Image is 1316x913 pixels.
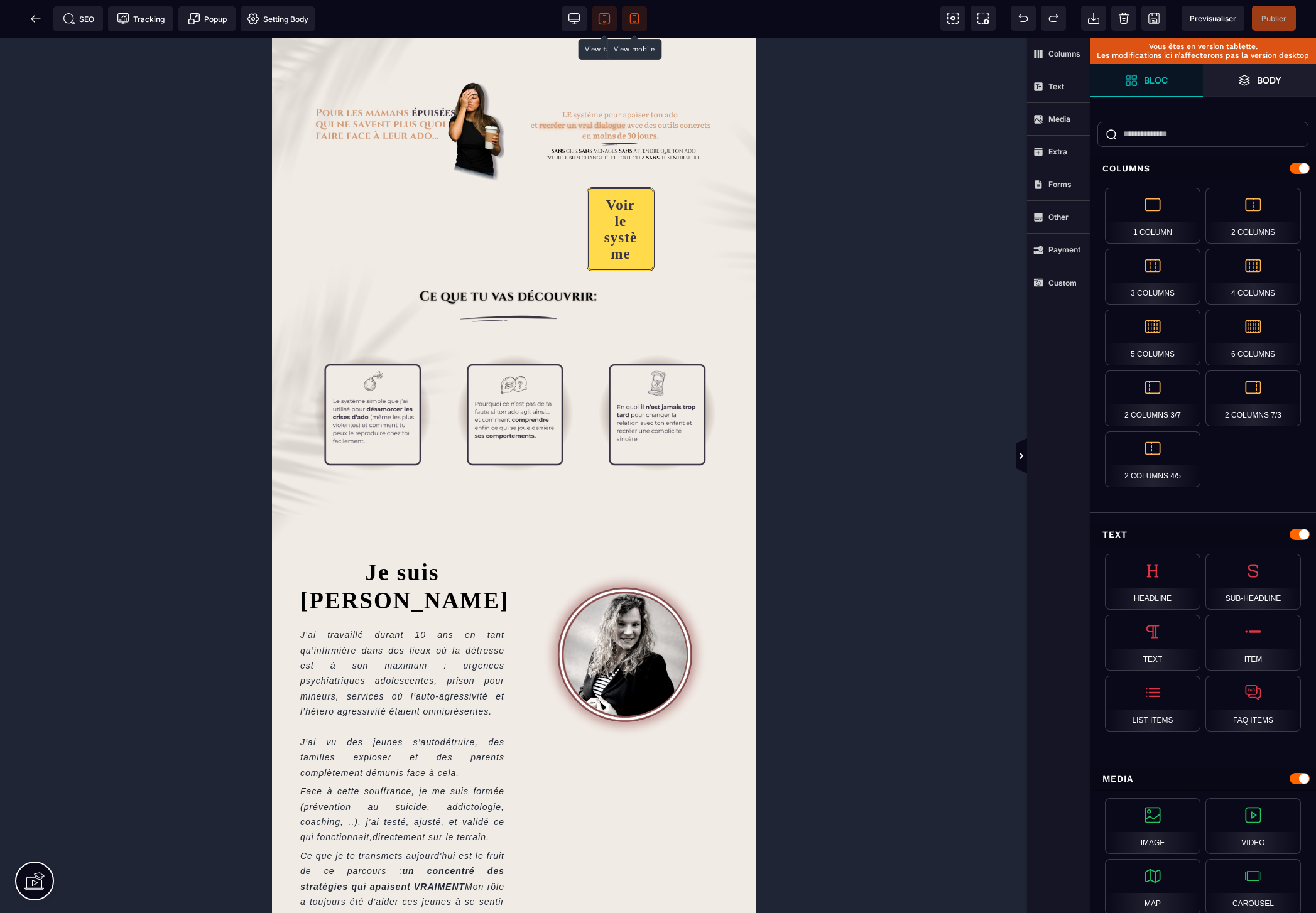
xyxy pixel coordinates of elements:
b: un concentré des stratégies qui apaisent VRAIMENT [28,828,236,853]
p: Les modifications ici n’affecterons pas la version desktop [1096,51,1310,60]
div: Headline [1105,554,1200,610]
span: Open Blocks [1090,64,1203,97]
div: 2 Columns [1205,188,1301,244]
span: Tracking [117,13,165,25]
strong: Body [1257,75,1281,85]
div: FAQ Items [1205,676,1301,732]
div: 2 Columns 4/5 [1105,431,1200,487]
div: Columns [1090,157,1316,180]
div: 2 Columns 3/7 [1105,370,1200,426]
strong: Forms [1048,180,1072,189]
span: Preview [1182,6,1244,31]
span: Face à cette souffrance, je me suis formée (prévention au suicide, addictologie, coaching, ..), j... [28,748,236,804]
img: 1a8efb32307db2097b619693247ea73f_photo_moi_1.png [251,515,455,719]
span: Previsualiser [1190,14,1236,23]
span: Open Layer Manager [1203,64,1316,97]
div: 2 Columns 7/3 [1205,370,1301,426]
strong: Text [1048,82,1064,91]
img: 89b60023b528d7062e9cb9c8272d74f1_3.png [322,314,446,438]
span: View components [940,6,965,31]
strong: Bloc [1144,75,1168,85]
div: 4 Columns [1205,249,1301,305]
div: Video [1205,798,1301,854]
span: Setting Body [247,13,308,25]
div: 1 Column [1105,188,1200,244]
span: Ce que je te transmets aujourd'hui est le fruit de ce parcours : [28,813,236,854]
span: J’ai travaillé durant 10 ans en tant qu’infirmière dans des lieux où la détresse est à son maximu... [28,592,236,740]
strong: Other [1048,212,1069,222]
strong: Media [1048,114,1070,124]
strong: Columns [1048,49,1080,58]
img: 22cb71c7f26e2941395524cacad8b909_trait.png [19,269,465,293]
div: 3 Columns [1105,249,1200,305]
img: 607fc51804710576c4ee89d9470ef417_sous_titre_1.png [251,38,446,147]
strong: Extra [1048,147,1067,156]
span: SEO [63,13,94,25]
div: Sub-Headline [1205,554,1301,610]
img: 6c492f36aea34ef07171f02ac7f1e163_titre_1.png [38,38,232,147]
p: Vous êtes en version tablette. [1096,42,1310,51]
div: Item [1205,615,1301,671]
div: Text [1090,523,1316,546]
img: f8636147bfda1fd022e1d76bfd7628a5_ce_que_tu_vas_decouvrir_2.png [108,252,376,266]
div: Image [1105,798,1200,854]
div: Text [1105,615,1200,671]
div: Media [1090,767,1316,791]
img: 5723492d8ae826f810d0385d0d05c1d8_1.png [38,314,161,438]
div: 6 Columns [1205,310,1301,365]
span: Screenshot [971,6,996,31]
strong: Payment [1048,245,1080,254]
span: directement sur le terrain. [101,794,217,804]
img: 3684476413272deed27b480efd30e5ba_c__2.png [180,314,304,438]
span: Popup [188,13,227,25]
h2: Je suis [PERSON_NAME] [28,515,232,583]
span: Publier [1261,14,1286,23]
button: Voir le système [315,149,383,234]
div: List Items [1105,676,1200,732]
strong: Custom [1048,278,1077,288]
div: 5 Columns [1105,310,1200,365]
